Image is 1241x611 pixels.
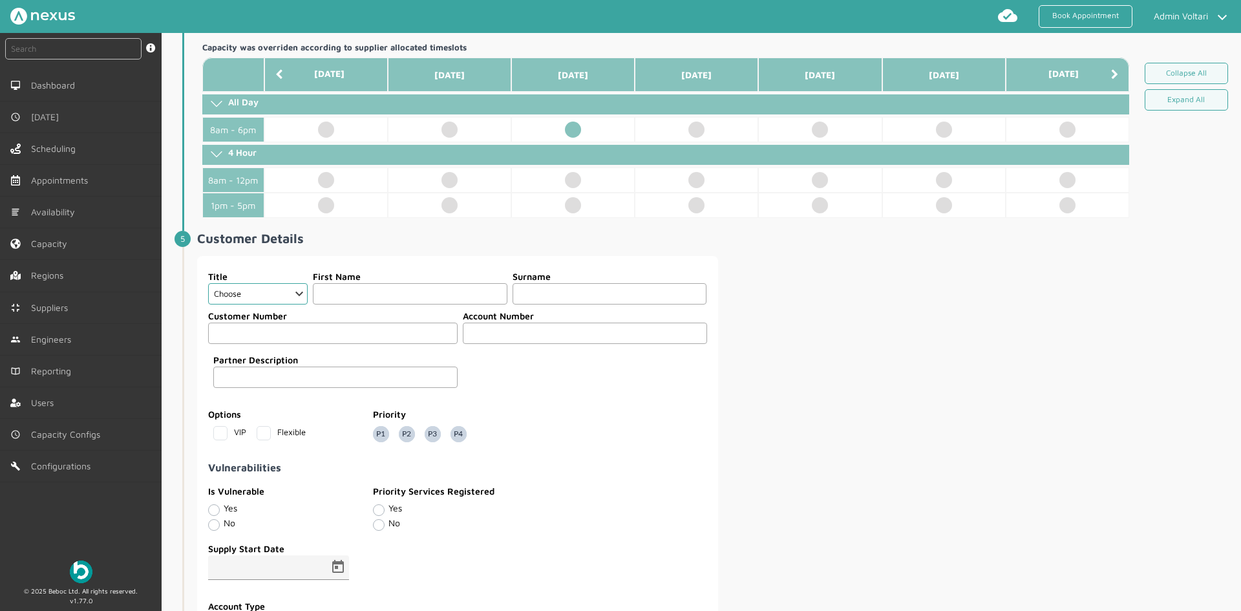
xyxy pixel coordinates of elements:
img: md-list.svg [10,207,21,217]
label: 4 Hour [228,147,257,158]
img: md-time.svg [10,112,21,122]
img: user-left-menu.svg [10,398,21,408]
img: md-desktop.svg [10,80,21,91]
img: md-cloud-done.svg [997,5,1018,26]
button: Open calendar [327,557,349,579]
input: Search by: Ref, PostCode, MPAN, MPRN, Account, Customer [5,38,142,59]
span: Reporting [31,366,76,376]
label: Yes [388,502,402,513]
td: 1pm - 5pm [202,193,264,218]
label: Yes [224,502,237,513]
label: Is Vulnerable [208,484,373,498]
span: Capacity Configs [31,429,105,440]
img: md-time.svg [10,429,21,440]
h4: Capacity was overriden according to supplier allocated timeslots [197,43,1238,52]
span: Configurations [31,461,96,471]
h2: Customer Details ️️️ [197,231,1238,246]
a: Next [1111,69,1118,80]
h3: Vulnerabilities [208,462,707,473]
label: Priority [373,407,538,421]
img: Nexus [10,8,75,25]
label: First Name [313,270,507,283]
label: Account Number [463,309,707,323]
img: md-build.svg [10,461,21,471]
span: Dashboard [31,80,80,91]
label: Options [208,407,373,421]
th: [DATE] [882,58,1006,91]
label: Customer Number [208,309,458,323]
span: P3 [425,426,441,442]
span: Suppliers [31,303,73,313]
label: No [388,517,400,528]
span: Engineers [31,334,76,345]
th: [DATE] [388,58,511,91]
a: 4 Hour [202,145,1129,165]
img: regions.left-menu.svg [10,270,21,281]
label: VIP [213,427,246,437]
th: [DATE] [1006,58,1129,91]
span: P2 [399,426,415,442]
label: Flexible [257,427,306,437]
img: md-contract.svg [10,303,21,313]
td: 8am - 6pm [202,117,264,142]
span: Availability [31,207,80,217]
span: P4 [451,426,467,442]
img: md-people.svg [10,334,21,345]
span: [DATE] [31,112,64,122]
span: Scheduling [31,144,81,154]
a: Expand All [1145,89,1228,111]
th: [DATE] [511,58,635,91]
span: P1 [373,426,389,442]
th: [DATE] [264,58,388,91]
label: Priority Services Registered [373,484,538,498]
label: Supply Start Date [208,542,458,555]
label: Surname [513,270,707,283]
a: Previous [275,69,282,80]
a: Book Appointment [1039,5,1132,28]
label: No [224,517,235,528]
label: Partner Description [213,353,458,367]
td: 8am - 12pm [202,167,264,193]
label: Title [208,270,308,283]
img: capacity-left-menu.svg [10,239,21,249]
th: [DATE] [758,58,882,91]
span: Appointments [31,175,93,186]
a: All Day [202,94,1129,114]
img: Beboc Logo [70,561,92,583]
img: appointments-left-menu.svg [10,175,21,186]
label: All Day [228,96,259,107]
a: Collapse All [1145,63,1228,84]
img: scheduling-left-menu.svg [10,144,21,154]
span: Regions [31,270,69,281]
span: Users [31,398,59,408]
img: md-book.svg [10,366,21,376]
th: [DATE] [635,58,758,91]
span: Capacity [31,239,72,249]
